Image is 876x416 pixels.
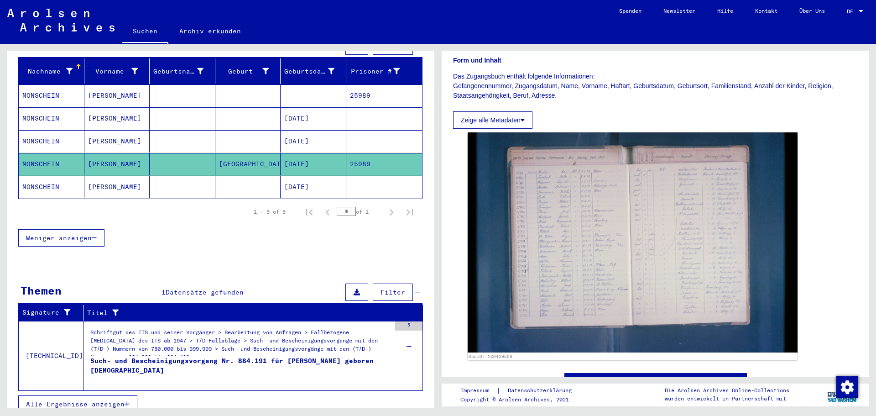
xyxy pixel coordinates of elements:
div: 1 – 5 of 5 [254,208,286,216]
mat-cell: MONSCHEIN [19,153,84,175]
span: Alle Ergebnisse anzeigen [26,400,125,408]
div: Zustimmung ändern [836,376,858,398]
mat-cell: MONSCHEIN [19,176,84,198]
mat-cell: MONSCHEIN [19,130,84,153]
mat-cell: 25989 [346,84,422,107]
div: Signature [22,305,85,320]
img: Zustimmung ändern [836,376,858,398]
div: Vorname [88,67,138,76]
mat-cell: [PERSON_NAME] [84,130,150,153]
mat-cell: [DATE] [281,153,346,175]
p: wurden entwickelt in Partnerschaft mit [665,395,789,403]
mat-cell: [PERSON_NAME] [84,176,150,198]
p: Die Arolsen Archives Online-Collections [665,386,789,395]
button: Zeige alle Metadaten [453,111,532,129]
mat-cell: [DATE] [281,130,346,153]
div: Vorname [88,64,150,79]
mat-cell: MONSCHEIN [19,84,84,107]
span: Datensätze gefunden [166,288,244,296]
div: Geburtsdatum [284,64,346,79]
button: Previous page [318,203,337,221]
span: DE [847,8,857,15]
div: Prisoner # [350,67,400,76]
img: 001.jpg [468,132,798,353]
div: Titel [87,305,414,320]
a: DocID: 130429608 [469,354,512,359]
mat-cell: MONSCHEIN [19,107,84,130]
a: Archiv erkunden [168,20,252,42]
div: Geburtsdatum [284,67,334,76]
mat-header-cell: Nachname [19,58,84,84]
p: Das Zugangsbuch enthält folgende Informationen: Gefangenennummer, Zugangsdatum, Name, Vorname, Ha... [453,72,858,100]
mat-cell: [DATE] [281,176,346,198]
button: First page [300,203,318,221]
p: Copyright © Arolsen Archives, 2021 [460,395,583,404]
div: Nachname [22,64,84,79]
div: Geburtsname [153,67,203,76]
button: Filter [373,284,413,301]
mat-cell: [DATE] [281,107,346,130]
button: Next page [382,203,401,221]
mat-header-cell: Vorname [84,58,150,84]
mat-cell: [PERSON_NAME] [84,84,150,107]
div: Such- und Bescheinigungsvorgang Nr. 884.191 für [PERSON_NAME] geboren [DEMOGRAPHIC_DATA] [90,356,391,384]
a: See comments created before [DATE] [586,376,725,386]
button: Last page [401,203,419,221]
img: Arolsen_neg.svg [7,9,115,32]
mat-header-cell: Geburt‏ [215,58,281,84]
mat-cell: 25989 [346,153,422,175]
mat-cell: [PERSON_NAME] [84,107,150,130]
div: Signature [22,308,76,317]
div: Geburtsname [153,64,215,79]
div: Schriftgut des ITS und seiner Vorgänger > Bearbeitung von Anfragen > Fallbezogene [MEDICAL_DATA] ... [90,328,391,360]
div: Geburt‏ [219,64,281,79]
mat-header-cell: Geburtsname [150,58,215,84]
span: 1 [162,288,166,296]
div: of 1 [337,207,382,216]
div: Nachname [22,67,73,76]
span: Weniger anzeigen [26,234,92,242]
div: Titel [87,308,405,318]
td: [TECHNICAL_ID] [19,321,83,390]
div: | [460,386,583,395]
div: Themen [21,282,62,299]
mat-header-cell: Prisoner # [346,58,422,84]
a: Datenschutzerklärung [501,386,583,395]
button: Weniger anzeigen [18,229,104,247]
img: yv_logo.png [825,383,860,406]
mat-header-cell: Geburtsdatum [281,58,346,84]
mat-cell: [PERSON_NAME] [84,153,150,175]
b: Form und Inhalt [453,57,501,64]
button: Alle Ergebnisse anzeigen [18,395,137,413]
mat-cell: [GEOGRAPHIC_DATA] [215,153,281,175]
a: Suchen [122,20,168,44]
div: Prisoner # [350,64,412,79]
span: Filter [381,288,405,296]
a: Impressum [460,386,496,395]
div: 5 [395,321,422,331]
div: Geburt‏ [219,67,269,76]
